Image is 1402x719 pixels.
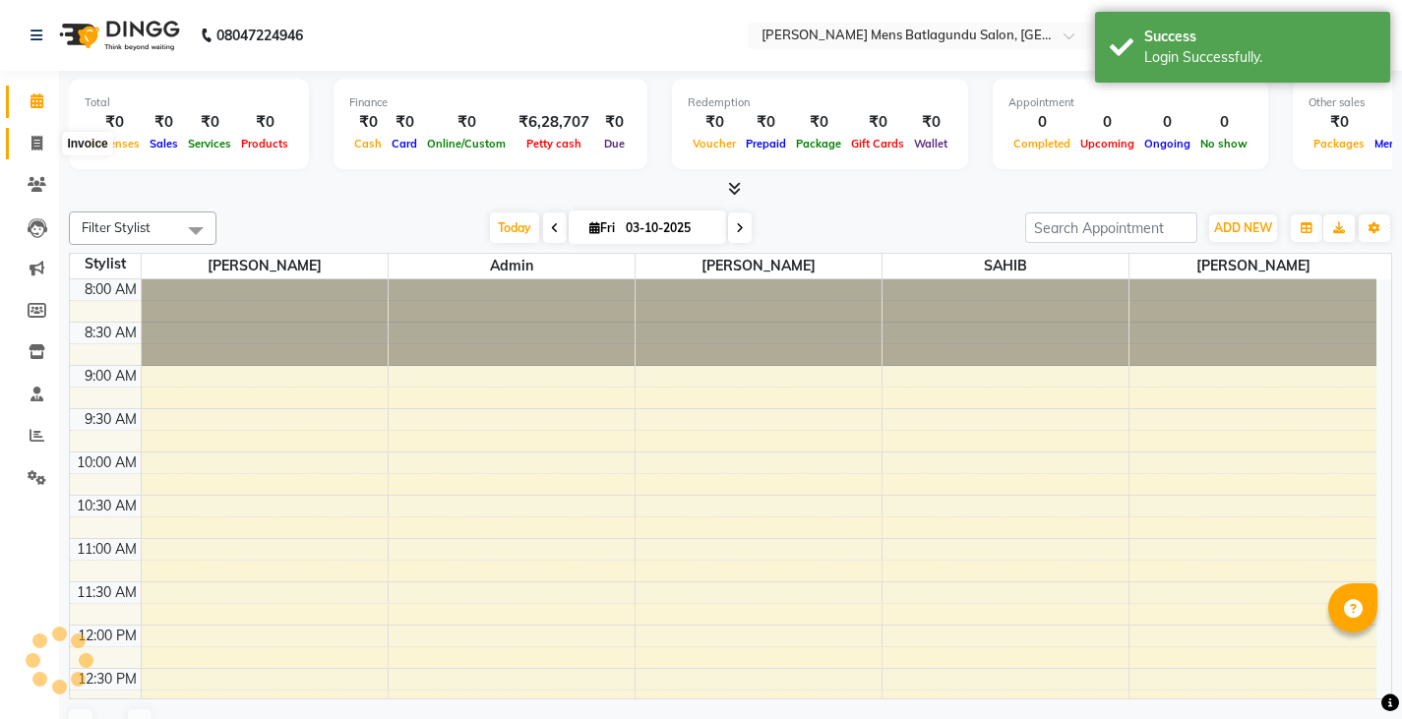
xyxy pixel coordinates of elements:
[236,137,293,150] span: Products
[349,137,387,150] span: Cash
[1129,254,1376,278] span: [PERSON_NAME]
[636,254,882,278] span: [PERSON_NAME]
[81,409,141,430] div: 9:30 AM
[349,94,632,111] div: Finance
[1025,212,1197,243] input: Search Appointment
[50,8,185,63] img: logo
[599,137,630,150] span: Due
[74,626,141,646] div: 12:00 PM
[909,137,952,150] span: Wallet
[387,137,422,150] span: Card
[62,132,112,155] div: Invoice
[81,279,141,300] div: 8:00 AM
[183,111,236,134] div: ₹0
[1075,137,1139,150] span: Upcoming
[1075,111,1139,134] div: 0
[81,323,141,343] div: 8:30 AM
[1309,137,1370,150] span: Packages
[85,111,145,134] div: ₹0
[1195,111,1252,134] div: 0
[74,669,141,689] div: 12:30 PM
[846,137,909,150] span: Gift Cards
[73,539,141,560] div: 11:00 AM
[1195,137,1252,150] span: No show
[145,111,183,134] div: ₹0
[1144,47,1375,68] div: Login Successfully.
[620,213,718,243] input: 2025-10-03
[490,212,539,243] span: Today
[236,111,293,134] div: ₹0
[741,137,791,150] span: Prepaid
[584,220,620,235] span: Fri
[73,582,141,603] div: 11:30 AM
[521,137,586,150] span: Petty cash
[883,254,1128,278] span: SAHIB
[422,111,511,134] div: ₹0
[597,111,632,134] div: ₹0
[81,366,141,387] div: 9:00 AM
[1214,220,1272,235] span: ADD NEW
[1209,214,1277,242] button: ADD NEW
[1309,111,1370,134] div: ₹0
[1008,137,1075,150] span: Completed
[1139,111,1195,134] div: 0
[73,452,141,473] div: 10:00 AM
[85,94,293,111] div: Total
[1139,137,1195,150] span: Ongoing
[387,111,422,134] div: ₹0
[73,496,141,516] div: 10:30 AM
[183,137,236,150] span: Services
[422,137,511,150] span: Online/Custom
[1144,27,1375,47] div: Success
[791,137,846,150] span: Package
[82,219,151,235] span: Filter Stylist
[349,111,387,134] div: ₹0
[791,111,846,134] div: ₹0
[511,111,597,134] div: ₹6,28,707
[389,254,635,278] span: Admin
[1008,111,1075,134] div: 0
[688,137,741,150] span: Voucher
[688,111,741,134] div: ₹0
[846,111,909,134] div: ₹0
[688,94,952,111] div: Redemption
[741,111,791,134] div: ₹0
[70,254,141,274] div: Stylist
[216,8,303,63] b: 08047224946
[145,137,183,150] span: Sales
[142,254,388,278] span: [PERSON_NAME]
[909,111,952,134] div: ₹0
[1008,94,1252,111] div: Appointment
